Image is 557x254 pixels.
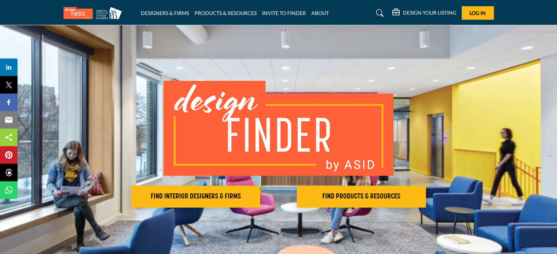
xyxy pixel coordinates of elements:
img: image [164,81,393,176]
h2: FIND INTERIOR DESIGNERS & FIRMS [133,192,258,201]
a: PRODUCTS & RESOURCES [195,10,257,16]
button: FIND PRODUCTS & RESOURCES [297,186,426,208]
h2: FIND PRODUCTS & RESOURCES [299,192,424,201]
img: Site Logo [64,7,126,19]
button: Log In [462,6,494,20]
a: ABOUT [311,10,329,16]
a: INVITE TO FINDER [262,10,306,16]
a: Search [369,7,388,19]
button: FIND INTERIOR DESIGNERS & FIRMS [131,186,260,208]
div: DESIGN YOUR LISTING [392,9,456,18]
a: DESIGNERS & FIRMS [141,10,189,16]
span: Log In [469,10,486,16]
h5: DESIGN YOUR LISTING [403,10,456,16]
